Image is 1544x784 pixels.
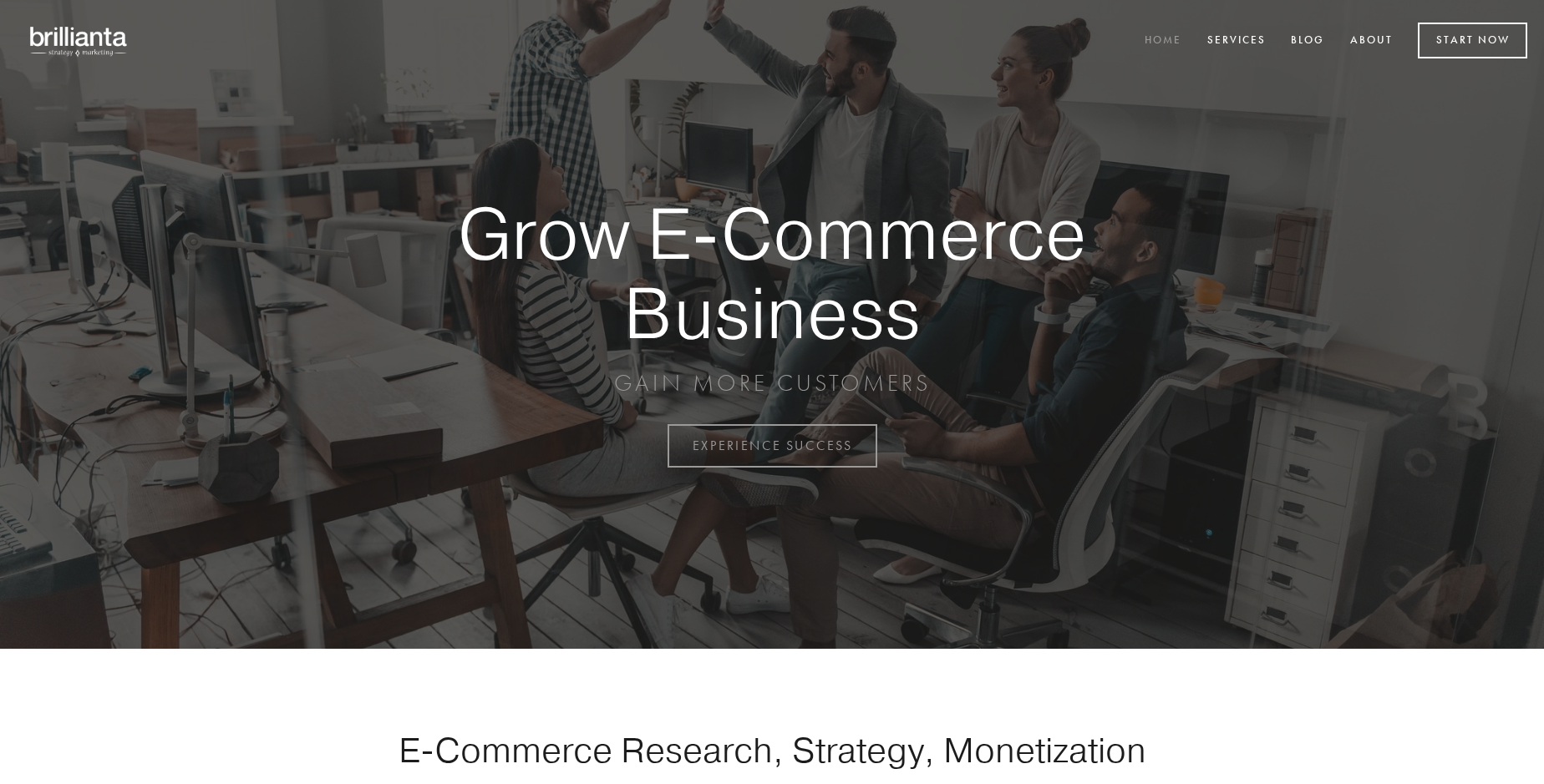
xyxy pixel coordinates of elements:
a: About [1339,28,1404,55]
img: brillianta - research, strategy, marketing [17,17,142,65]
strong: Grow E-Commerce Business [399,194,1145,352]
a: Start Now [1418,23,1527,58]
a: Home [1134,28,1192,55]
p: GAIN MORE CUSTOMERS [399,368,1145,398]
a: Services [1196,28,1277,55]
a: Blog [1280,28,1335,55]
a: EXPERIENCE SUCCESS [668,424,877,468]
h1: E-Commerce Research, Strategy, Monetization [346,729,1198,771]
